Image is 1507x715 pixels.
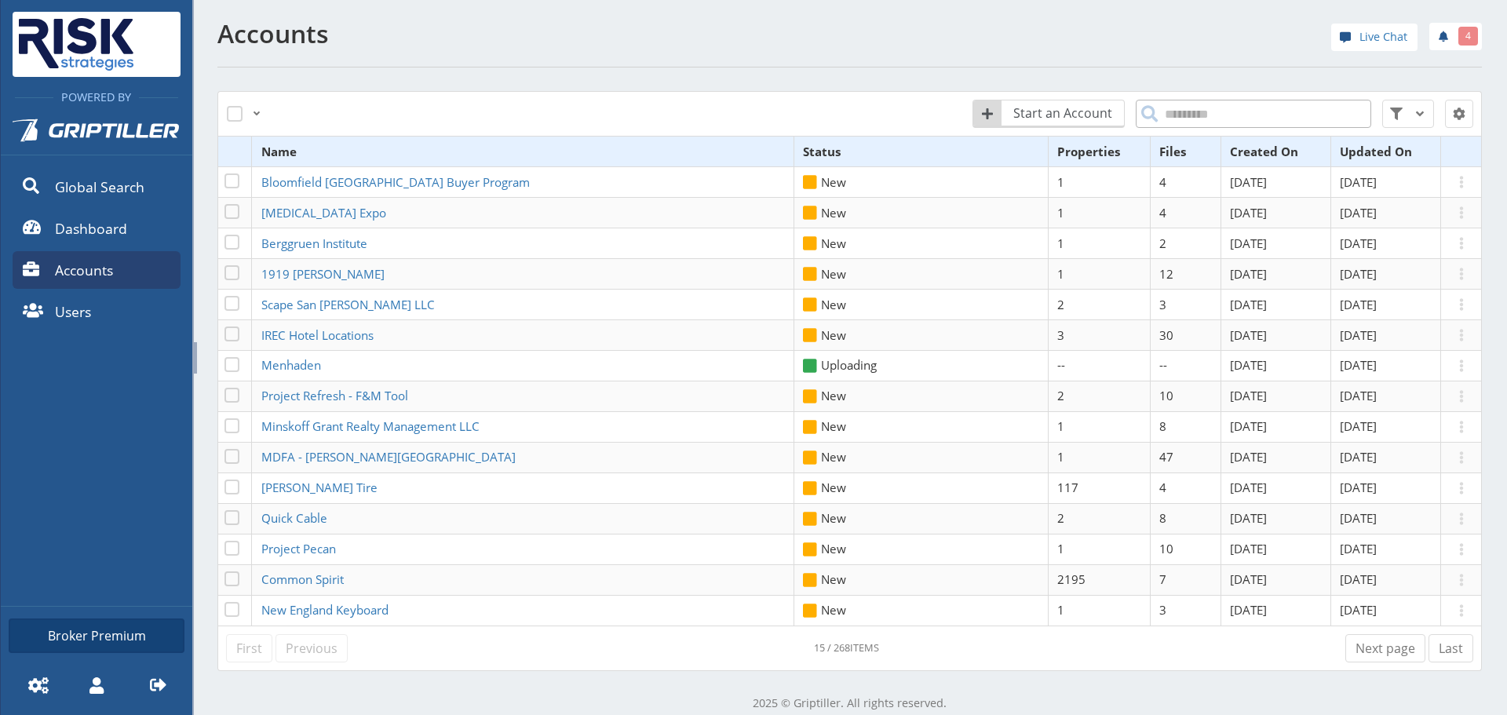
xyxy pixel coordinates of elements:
th: Updated On [1331,137,1441,167]
button: Start an Account [972,100,1125,128]
a: Last [1429,634,1473,662]
span: MDFA - [PERSON_NAME][GEOGRAPHIC_DATA] [261,449,516,465]
span: [DATE] [1340,510,1377,526]
span: 30 [1159,327,1173,343]
span: 2 [1159,235,1166,251]
span: [DATE] [1340,205,1377,221]
span: [DATE] [1230,510,1267,526]
span: Powered By [53,89,139,104]
th: Status [794,137,1048,167]
span: 1 [1057,205,1064,221]
span: Users [55,301,91,322]
span: -- [1159,357,1167,373]
span: [DATE] [1230,388,1267,403]
a: 4 [1429,23,1482,50]
span: 3 [1057,327,1064,343]
span: Common Spirit [261,571,344,587]
span: Global Search [55,177,144,197]
span: [DATE] [1230,449,1267,465]
span: [DATE] [1340,602,1377,618]
span: 1 [1057,266,1064,282]
span: Quick Cable [261,510,327,526]
span: items [850,640,879,655]
span: New [803,388,846,403]
span: New [803,418,846,434]
span: Live Chat [1359,28,1407,46]
span: 2 [1057,510,1064,526]
span: Menhaden [261,357,321,373]
span: 7 [1159,571,1166,587]
span: [DATE] [1230,205,1267,221]
span: 8 [1159,418,1166,434]
span: 1 [1057,449,1064,465]
span: 4 [1159,205,1166,221]
span: Project Pecan [261,541,336,556]
a: 1919 [PERSON_NAME] [261,266,389,282]
span: Dashboard [55,218,127,239]
span: [DATE] [1230,602,1267,618]
span: [DATE] [1340,480,1377,495]
span: IREC Hotel Locations [261,327,374,343]
span: New [803,480,846,495]
a: IREC Hotel Locations [261,327,378,343]
span: -- [1057,357,1065,373]
span: Bloomfield [GEOGRAPHIC_DATA] Buyer Program [261,174,530,190]
span: New [803,205,846,221]
span: 2 [1057,297,1064,312]
a: Global Search [13,168,181,206]
a: Users [13,293,181,330]
a: Dashboard [13,210,181,247]
a: Griptiller [1,106,192,164]
a: Accounts [13,251,181,289]
label: Select All [227,100,249,122]
span: 10 [1159,541,1173,556]
span: [DATE] [1230,418,1267,434]
a: Scape San [PERSON_NAME] LLC [261,297,440,312]
span: Scape San [PERSON_NAME] LLC [261,297,435,312]
span: 1 [1057,602,1064,618]
span: 2195 [1057,571,1086,587]
th: Name [252,137,794,167]
span: 12 [1159,266,1173,282]
a: Next page [1345,634,1425,662]
span: New [803,266,846,282]
a: First [226,634,272,662]
span: 8 [1159,510,1166,526]
a: Quick Cable [261,510,332,526]
span: [DATE] [1230,235,1267,251]
span: Accounts [55,260,113,280]
div: help [1331,24,1418,56]
th: Properties [1049,137,1151,167]
th: Files [1151,137,1221,167]
span: New [803,297,846,312]
a: Live Chat [1331,24,1418,51]
span: [DATE] [1230,266,1267,282]
a: [PERSON_NAME] Tire [261,480,382,495]
span: New [803,174,846,190]
span: 3 [1159,297,1166,312]
a: Project Pecan [261,541,341,556]
span: Start an Account [1004,104,1124,122]
th: Created On [1221,137,1331,167]
span: [MEDICAL_DATA] Expo [261,205,386,221]
h1: Accounts [217,20,841,48]
span: New [803,449,846,465]
a: Berggruen Institute [261,235,372,251]
a: Bloomfield [GEOGRAPHIC_DATA] Buyer Program [261,174,535,190]
span: [DATE] [1230,297,1267,312]
span: [DATE] [1340,418,1377,434]
div: Click to refresh datatable [814,640,879,655]
span: [DATE] [1340,174,1377,190]
span: 1919 [PERSON_NAME] [261,266,385,282]
span: [DATE] [1340,449,1377,465]
span: [DATE] [1340,571,1377,587]
span: New [803,571,846,587]
span: 1 [1057,235,1064,251]
span: New [803,327,846,343]
span: [DATE] [1340,541,1377,556]
nav: pagination [226,634,1473,662]
span: 1 [1057,174,1064,190]
span: [DATE] [1340,327,1377,343]
a: Project Refresh - F&M Tool [261,388,413,403]
span: New England Keyboard [261,602,389,618]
